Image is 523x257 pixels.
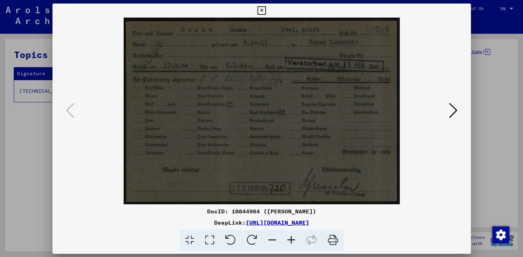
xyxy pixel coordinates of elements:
div: DocID: 10844964 ([PERSON_NAME]) [52,207,471,216]
a: [URL][DOMAIN_NAME] [246,219,309,226]
img: 001.jpg [76,18,447,204]
div: DeepLink: [52,218,471,227]
div: Change consent [492,226,509,243]
img: Change consent [492,226,509,243]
